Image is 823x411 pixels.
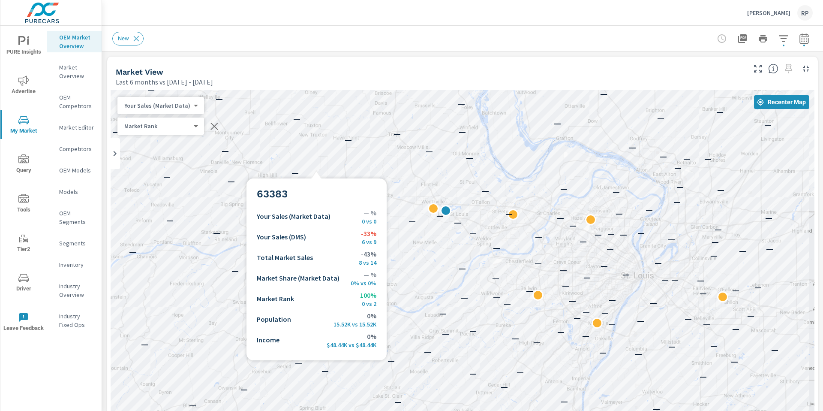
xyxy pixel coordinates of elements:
[59,187,95,196] p: Models
[291,277,298,287] p: —
[454,217,461,227] p: —
[59,145,95,153] p: Competitors
[3,36,44,57] span: PURE Insights
[779,91,786,102] p: —
[141,339,148,349] p: —
[700,371,707,381] p: —
[526,285,533,296] p: —
[291,167,299,178] p: —
[620,229,627,239] p: —
[599,347,607,357] p: —
[661,274,669,284] p: —
[59,93,95,110] p: OEM Competitors
[3,312,44,333] span: Leave Feedback
[608,319,616,329] p: —
[469,326,477,336] p: —
[47,142,102,155] div: Competitors
[459,263,466,273] p: —
[716,106,724,117] p: —
[554,118,561,128] p: —
[646,205,653,215] p: —
[213,227,220,238] p: —
[0,26,47,341] div: nav menu
[47,31,102,52] div: OEM Market Overview
[732,323,739,334] p: —
[47,258,102,271] div: Inventory
[364,84,371,94] p: —
[504,298,511,308] p: —
[797,5,813,21] div: RP
[189,400,196,410] p: —
[635,348,642,359] p: —
[492,273,499,283] p: —
[482,185,489,196] p: —
[129,246,136,257] p: —
[295,358,302,368] p: —
[595,229,602,239] p: —
[408,216,416,226] p: —
[3,154,44,175] span: Query
[312,205,319,216] p: —
[560,265,567,275] p: —
[113,127,120,137] p: —
[533,337,541,347] p: —
[739,245,746,256] p: —
[607,229,615,239] p: —
[796,30,813,47] button: Select Date Range
[426,146,433,156] p: —
[583,307,590,317] p: —
[312,307,319,317] p: —
[622,269,630,279] p: —
[751,62,765,76] button: Make Fullscreen
[47,280,102,301] div: Industry Overview
[375,206,382,217] p: —
[637,227,645,238] p: —
[3,233,44,254] span: Tier2
[47,237,102,250] div: Segments
[47,207,102,228] div: OEM Segments
[747,310,754,320] p: —
[560,184,568,194] p: —
[766,243,773,254] p: —
[378,314,385,324] p: —
[166,215,174,225] p: —
[754,95,809,109] button: Recenter Map
[671,274,679,284] p: —
[59,312,95,329] p: Industry Fixed Ops
[757,98,806,106] span: Recenter Map
[704,154,712,164] p: —
[3,76,44,97] span: Advertise
[113,35,134,42] span: New
[459,127,466,137] p: —
[703,319,710,329] p: —
[345,134,352,145] p: —
[747,9,790,17] p: [PERSON_NAME]
[660,151,667,161] p: —
[59,123,95,132] p: Market Editor
[501,381,508,392] p: —
[712,236,719,247] p: —
[637,315,644,326] p: —
[517,367,524,377] p: —
[535,232,542,242] p: —
[222,145,229,156] p: —
[655,257,662,268] p: —
[59,166,95,175] p: OEM Models
[59,282,95,299] p: Industry Overview
[557,326,565,337] p: —
[569,220,577,230] p: —
[562,280,569,290] p: —
[458,99,465,109] p: —
[700,288,707,298] p: —
[609,294,616,305] p: —
[112,32,144,45] div: New
[436,211,444,221] p: —
[600,88,607,99] p: —
[657,113,664,123] p: —
[561,396,568,406] p: —
[116,77,213,87] p: Last 6 months vs [DATE] - [DATE]
[613,187,620,197] p: —
[147,84,155,94] p: —
[569,296,576,306] p: —
[47,310,102,331] div: Industry Fixed Ops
